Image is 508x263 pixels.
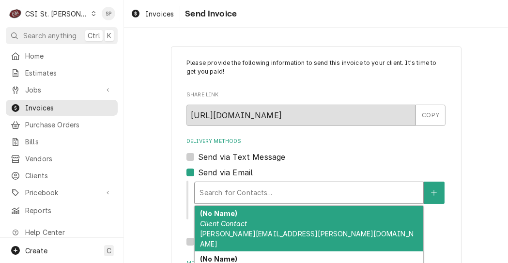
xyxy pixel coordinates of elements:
span: Reports [25,205,113,216]
span: Estimates [25,68,113,78]
a: Estimates [6,65,118,81]
a: Go to Help Center [6,224,118,240]
span: Purchase Orders [25,120,113,130]
a: Vendors [6,151,118,167]
label: Send via Email [198,167,253,178]
p: Please provide the following information to send this invoice to your client. It's time to get yo... [186,59,446,77]
div: CSI St. [PERSON_NAME] [25,9,88,19]
svg: Create New Contact [431,189,437,196]
a: Bills [6,134,118,150]
span: Clients [25,170,113,181]
a: Purchase Orders [6,117,118,133]
a: Go to Pricebook [6,185,118,201]
a: Reports [6,202,118,218]
em: Client Contact [200,219,247,228]
a: Home [6,48,118,64]
span: Invoices [25,103,113,113]
div: Delivery Methods [186,138,446,248]
span: Vendors [25,154,113,164]
a: Go to Jobs [6,82,118,98]
span: Home [25,51,113,61]
span: Send Invoice [182,7,237,20]
span: Ctrl [88,31,100,41]
span: Jobs [25,85,98,95]
span: Invoices [145,9,174,19]
button: Create New Contact [424,182,444,204]
div: C [9,7,22,20]
div: Share Link [186,91,446,125]
label: Delivery Methods [186,138,446,145]
label: Share Link [186,91,446,99]
span: Help Center [25,227,112,237]
div: SP [102,7,115,20]
strong: (No Name) [200,209,237,217]
a: Invoices [6,100,118,116]
div: CSI St. Louis's Avatar [9,7,22,20]
span: Bills [25,137,113,147]
span: [PERSON_NAME][EMAIL_ADDRESS][PERSON_NAME][DOMAIN_NAME] [200,230,414,248]
span: Search anything [23,31,77,41]
label: Send via Text Message [198,151,285,163]
a: Clients [6,168,118,184]
span: C [107,246,111,256]
strong: (No Name) [200,255,237,263]
span: Create [25,247,47,255]
span: Pricebook [25,187,98,198]
div: Shelley Politte's Avatar [102,7,115,20]
button: Search anythingCtrlK [6,27,118,44]
span: K [107,31,111,41]
a: Invoices [127,6,178,22]
button: COPY [416,105,446,126]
